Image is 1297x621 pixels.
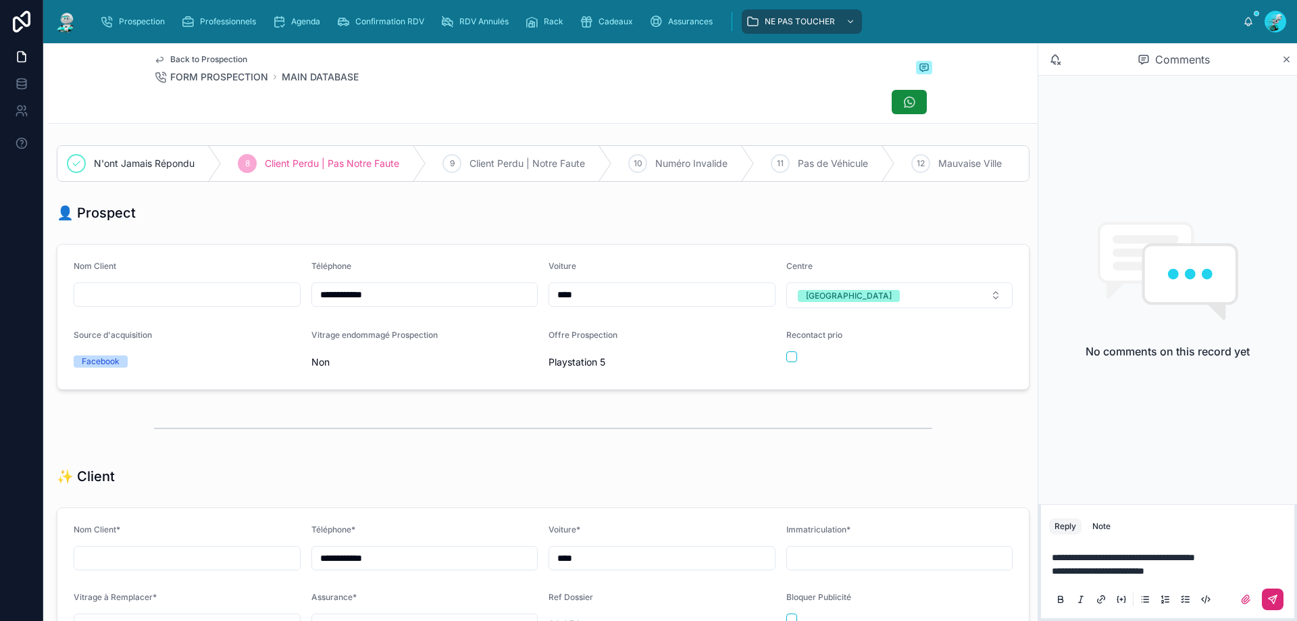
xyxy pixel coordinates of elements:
div: [GEOGRAPHIC_DATA] [806,290,892,302]
span: NE PAS TOUCHER [765,16,835,27]
span: Vitrage à Remplacer* [74,592,157,602]
span: Playstation 5 [549,355,775,369]
a: Agenda [268,9,330,34]
button: Select Button [786,282,1013,308]
span: Numéro Invalide [655,157,728,170]
span: Bloquer Publicité [786,592,851,602]
span: Nom Client [74,261,116,271]
span: Téléphone [311,261,351,271]
span: Voiture [549,261,576,271]
span: Professionnels [200,16,256,27]
h1: 👤 Prospect [57,203,136,222]
a: NE PAS TOUCHER [742,9,862,34]
span: Agenda [291,16,320,27]
button: Reply [1049,518,1082,535]
h2: No comments on this record yet [1086,343,1250,359]
span: Client Perdu | Pas Notre Faute [265,157,399,170]
span: Centre [786,261,813,271]
a: Assurances [645,9,722,34]
span: Assurances [668,16,713,27]
h1: ✨ Client [57,467,115,486]
span: Voiture* [549,524,580,535]
span: Téléphone* [311,524,355,535]
span: 11 [777,158,784,169]
span: 8 [245,158,250,169]
span: Pas de Véhicule [798,157,868,170]
a: Prospection [96,9,174,34]
a: FORM PROSPECTION [154,70,268,84]
span: N'ont Jamais Répondu [94,157,195,170]
span: FORM PROSPECTION [170,70,268,84]
span: RDV Annulés [459,16,509,27]
span: Ref Dossier [549,592,593,602]
span: Vitrage endommagé Prospection [311,330,438,340]
span: Non [311,355,538,369]
a: Confirmation RDV [332,9,434,34]
img: App logo [54,11,78,32]
span: Prospection [119,16,165,27]
div: Facebook [82,355,120,368]
a: MAIN DATABASE [282,70,359,84]
span: 10 [634,158,642,169]
span: Rack [544,16,563,27]
span: Assurance* [311,592,357,602]
a: Back to Prospection [154,54,247,65]
a: Rack [521,9,573,34]
span: Comments [1155,51,1210,68]
span: Back to Prospection [170,54,247,65]
a: Professionnels [177,9,265,34]
span: Cadeaux [599,16,633,27]
span: Recontact prio [786,330,842,340]
div: scrollable content [89,7,1243,36]
span: Nom Client* [74,524,120,535]
span: Immatriculation* [786,524,850,535]
span: Mauvaise Ville [938,157,1002,170]
span: Client Perdu | Notre Faute [469,157,585,170]
button: Note [1087,518,1116,535]
a: Cadeaux [576,9,642,34]
span: Source d'acquisition [74,330,152,340]
span: Offre Prospection [549,330,617,340]
span: Confirmation RDV [355,16,424,27]
div: Note [1092,521,1111,532]
span: 9 [450,158,455,169]
a: RDV Annulés [436,9,518,34]
span: 12 [917,158,925,169]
